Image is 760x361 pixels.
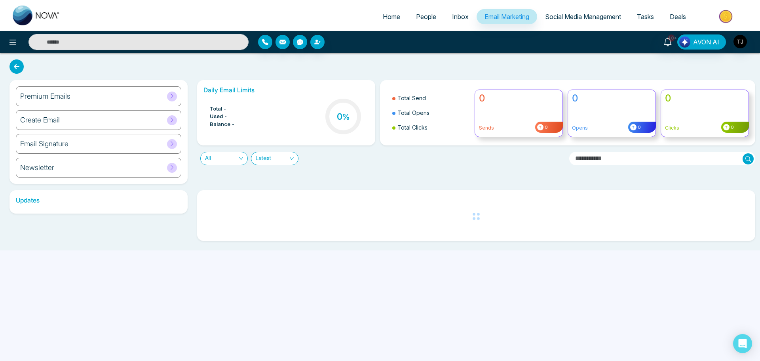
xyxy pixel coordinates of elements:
span: 10+ [668,34,675,42]
span: Email Marketing [484,13,529,21]
h6: Daily Email Limits [203,86,369,94]
h4: 0 [665,93,745,104]
p: Clicks [665,124,745,132]
a: Tasks [629,9,662,24]
span: AVON AI [693,37,719,47]
span: Balance - [210,120,235,128]
h6: Premium Emails [20,92,70,101]
li: Total Opens [392,105,470,120]
span: Home [383,13,400,21]
h6: Create Email [20,116,60,124]
a: Deals [662,9,694,24]
img: Lead Flow [679,36,690,48]
span: Total - [210,105,226,113]
li: Total Send [392,91,470,105]
button: AVON AI [677,34,726,50]
a: Inbox [444,9,477,24]
span: All [205,152,243,165]
h6: Newsletter [20,163,54,172]
h6: Updates [9,197,188,204]
span: 0 [730,124,734,131]
h3: 0 [337,111,350,122]
span: Tasks [637,13,654,21]
h4: 0 [479,93,559,104]
span: 0 [636,124,641,131]
a: Home [375,9,408,24]
a: People [408,9,444,24]
span: Latest [256,152,294,165]
span: Deals [670,13,686,21]
span: Social Media Management [545,13,621,21]
h4: 0 [572,93,652,104]
span: Inbox [452,13,469,21]
span: 0 [543,124,548,131]
img: Market-place.gif [698,8,755,25]
a: 10+ [658,34,677,48]
p: Sends [479,124,559,132]
h6: Email Signature [20,139,68,148]
img: Nova CRM Logo [13,6,60,25]
li: Total Clicks [392,120,470,135]
div: Open Intercom Messenger [733,334,752,353]
a: Email Marketing [477,9,537,24]
span: Used - [210,113,227,120]
span: % [342,112,350,122]
p: Opens [572,124,652,132]
img: User Avatar [733,35,747,48]
a: Social Media Management [537,9,629,24]
span: People [416,13,436,21]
